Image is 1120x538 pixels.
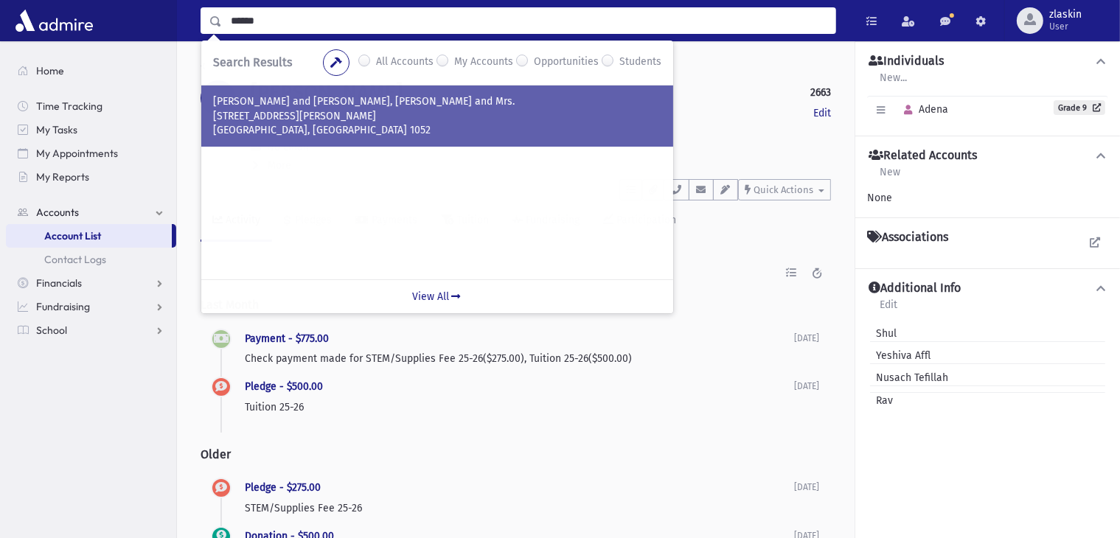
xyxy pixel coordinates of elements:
[213,55,292,69] span: Search Results
[794,333,819,343] span: [DATE]
[213,109,661,124] p: [STREET_ADDRESS][PERSON_NAME]
[6,295,176,318] a: Fundraising
[44,229,101,242] span: Account List
[201,59,254,80] nav: breadcrumb
[36,170,89,184] span: My Reports
[201,279,673,313] a: View All
[6,59,176,83] a: Home
[6,224,172,248] a: Account List
[36,206,79,219] span: Accounts
[245,351,794,366] p: Check payment made for STEM/Supplies Fee 25-26($275.00), Tuition 25-26($500.00)
[6,118,176,142] a: My Tasks
[1049,21,1082,32] span: User
[245,500,794,516] p: STEM/Supplies Fee 25-26
[867,281,1108,296] button: Additional Info
[201,200,272,242] a: Activity
[201,436,831,473] h2: Older
[201,80,236,116] div: F
[36,123,77,136] span: My Tasks
[867,54,1108,69] button: Individuals
[6,94,176,118] a: Time Tracking
[245,399,794,415] p: Tuition 25-26
[6,271,176,295] a: Financials
[245,380,323,393] a: Pledge - $500.00
[869,281,961,296] h4: Additional Info
[201,286,831,324] h2: Last Month
[1049,9,1082,21] span: zlaskin
[794,381,819,391] span: [DATE]
[794,482,819,492] span: [DATE]
[201,60,254,73] a: Accounts
[6,200,176,224] a: Accounts
[376,54,434,71] label: All Accounts
[754,184,813,195] span: Quick Actions
[870,370,948,385] span: Nusach Tefillah
[879,69,908,96] a: New...
[245,332,329,345] a: Payment - $775.00
[454,54,513,71] label: My Accounts
[36,99,102,113] span: Time Tracking
[6,248,176,271] a: Contact Logs
[36,276,82,290] span: Financials
[867,190,1108,206] div: None
[1054,100,1105,115] a: Grade 9
[879,164,901,190] a: New
[867,230,948,245] h4: Associations
[813,105,831,121] a: Edit
[213,94,661,109] p: [PERSON_NAME] and [PERSON_NAME], [PERSON_NAME] and Mrs.
[36,324,67,337] span: School
[879,296,898,323] a: Edit
[6,142,176,165] a: My Appointments
[897,103,948,116] span: Adena
[36,147,118,160] span: My Appointments
[867,148,1108,164] button: Related Accounts
[810,85,831,100] strong: 2663
[619,54,661,71] label: Students
[213,123,661,138] p: [GEOGRAPHIC_DATA], [GEOGRAPHIC_DATA] 1052
[738,179,831,200] button: Quick Actions
[6,318,176,342] a: School
[222,7,835,34] input: Search
[870,348,931,363] span: Yeshiva Affl
[869,54,944,69] h4: Individuals
[869,148,977,164] h4: Related Accounts
[44,253,106,266] span: Contact Logs
[36,64,64,77] span: Home
[245,481,321,494] a: Pledge - $275.00
[534,54,599,71] label: Opportunities
[870,393,893,408] span: Rav
[6,165,176,189] a: My Reports
[12,6,97,35] img: AdmirePro
[870,326,897,341] span: Shul
[36,300,90,313] span: Fundraising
